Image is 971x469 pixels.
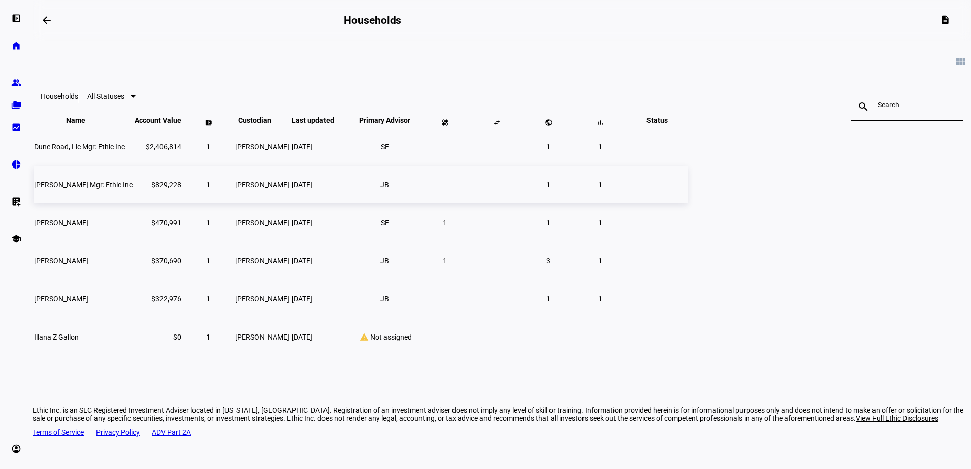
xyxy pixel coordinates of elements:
[376,138,394,156] li: SE
[6,73,26,93] a: group
[639,116,675,124] span: Status
[11,122,21,132] eth-mat-symbol: bid_landscape
[134,166,182,203] td: $829,228
[206,333,210,341] span: 1
[134,204,182,241] td: $470,991
[34,257,88,265] span: Jay A Berger
[6,95,26,115] a: folder_copy
[134,280,182,317] td: $322,976
[292,116,349,124] span: Last updated
[34,219,88,227] span: Steven L Ellis
[598,181,602,189] span: 1
[235,181,289,189] span: [PERSON_NAME]
[376,214,394,232] li: SE
[292,219,312,227] span: [DATE]
[546,257,551,265] span: 3
[33,406,971,422] div: Ethic Inc. is an SEC Registered Investment Adviser located in [US_STATE], [GEOGRAPHIC_DATA]. Regi...
[41,92,78,100] eth-data-table-title: Households
[598,295,602,303] span: 1
[6,117,26,138] a: bid_landscape
[41,14,53,26] mat-icon: arrow_backwards
[206,181,210,189] span: 1
[376,176,394,194] li: JB
[940,15,950,25] mat-icon: description
[206,257,210,265] span: 1
[152,428,191,437] a: ADV Part 2A
[206,143,210,151] span: 1
[11,233,21,244] eth-mat-symbol: school
[546,295,551,303] span: 1
[598,143,602,151] span: 1
[96,428,140,437] a: Privacy Policy
[66,116,101,124] span: Name
[134,242,182,279] td: $370,690
[134,318,182,355] td: $0
[292,181,312,189] span: [DATE]
[856,414,938,422] span: View Full Ethic Disclosures
[376,290,394,308] li: JB
[6,36,26,56] a: home
[546,181,551,189] span: 1
[11,100,21,110] eth-mat-symbol: folder_copy
[206,295,210,303] span: 1
[376,252,394,270] li: JB
[6,154,26,175] a: pie_chart
[292,143,312,151] span: [DATE]
[235,257,289,265] span: [PERSON_NAME]
[878,100,936,109] input: Search
[955,56,967,68] mat-icon: view_module
[206,219,210,227] span: 1
[34,333,79,341] span: Illana Z Gallon
[351,332,418,342] div: Not assigned
[11,444,21,454] eth-mat-symbol: account_circle
[443,219,447,227] span: 1
[34,181,133,189] span: Jennifer L Blome Mgr: Ethic Inc
[358,332,370,342] mat-icon: warning
[11,78,21,88] eth-mat-symbol: group
[34,143,125,151] span: Dune Road, Llc Mgr: Ethic Inc
[135,116,181,124] span: Account Value
[292,295,312,303] span: [DATE]
[546,143,551,151] span: 1
[598,219,602,227] span: 1
[235,219,289,227] span: [PERSON_NAME]
[87,92,124,100] span: All Statuses
[235,295,289,303] span: [PERSON_NAME]
[11,41,21,51] eth-mat-symbol: home
[134,128,182,165] td: $2,406,814
[235,333,289,341] span: [PERSON_NAME]
[598,257,602,265] span: 1
[235,143,289,151] span: [PERSON_NAME]
[238,116,286,124] span: Custodian
[11,13,21,23] eth-mat-symbol: left_panel_open
[11,159,21,170] eth-mat-symbol: pie_chart
[443,257,447,265] span: 1
[292,257,312,265] span: [DATE]
[351,116,418,124] span: Primary Advisor
[344,14,401,26] h2: Households
[292,333,312,341] span: [DATE]
[851,100,876,113] mat-icon: search
[11,196,21,207] eth-mat-symbol: list_alt_add
[33,428,84,437] a: Terms of Service
[34,295,88,303] span: Len Wheeler
[546,219,551,227] span: 1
